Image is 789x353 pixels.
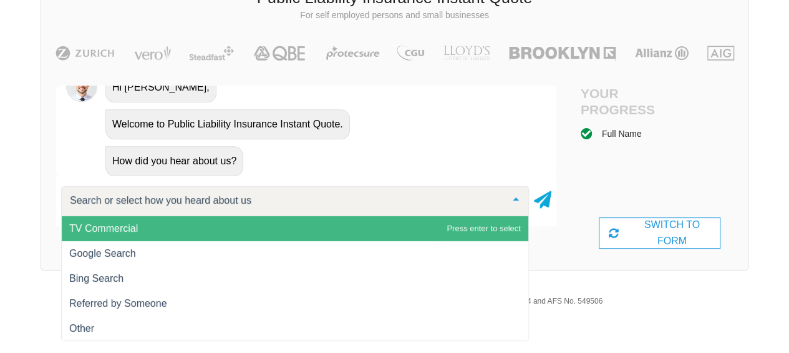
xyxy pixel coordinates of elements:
[69,273,123,284] span: Bing Search
[51,9,738,22] p: For self employed persons and small businesses
[128,46,177,61] img: Vero | Public Liability Insurance
[321,46,384,61] img: Protecsure | Public Liability Insurance
[66,71,97,102] img: Chatbot | PLI
[246,46,314,61] img: QBE | Public Liability Insurance
[184,46,239,61] img: Steadfast | Public Liability Insurance
[69,298,167,309] span: Referred by Someone
[69,223,138,234] span: TV Commercial
[629,46,695,61] img: Allianz | Public Liability Insurance
[602,127,642,141] div: Full Name
[69,248,136,259] span: Google Search
[67,194,503,207] input: Search or select how you heard about us
[581,86,660,117] h4: Your Progress
[105,72,216,102] div: Hi [PERSON_NAME],
[50,46,120,61] img: Zurich | Public Liability Insurance
[69,323,94,334] span: Other
[105,146,243,176] div: How did you hear about us?
[105,109,350,139] div: Welcome to Public Liability Insurance Instant Quote.
[392,46,429,61] img: CGU | Public Liability Insurance
[599,217,720,249] div: SWITCH TO FORM
[702,46,739,61] img: AIG | Public Liability Insurance
[437,46,496,61] img: LLOYD's | Public Liability Insurance
[504,46,621,61] img: Brooklyn | Public Liability Insurance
